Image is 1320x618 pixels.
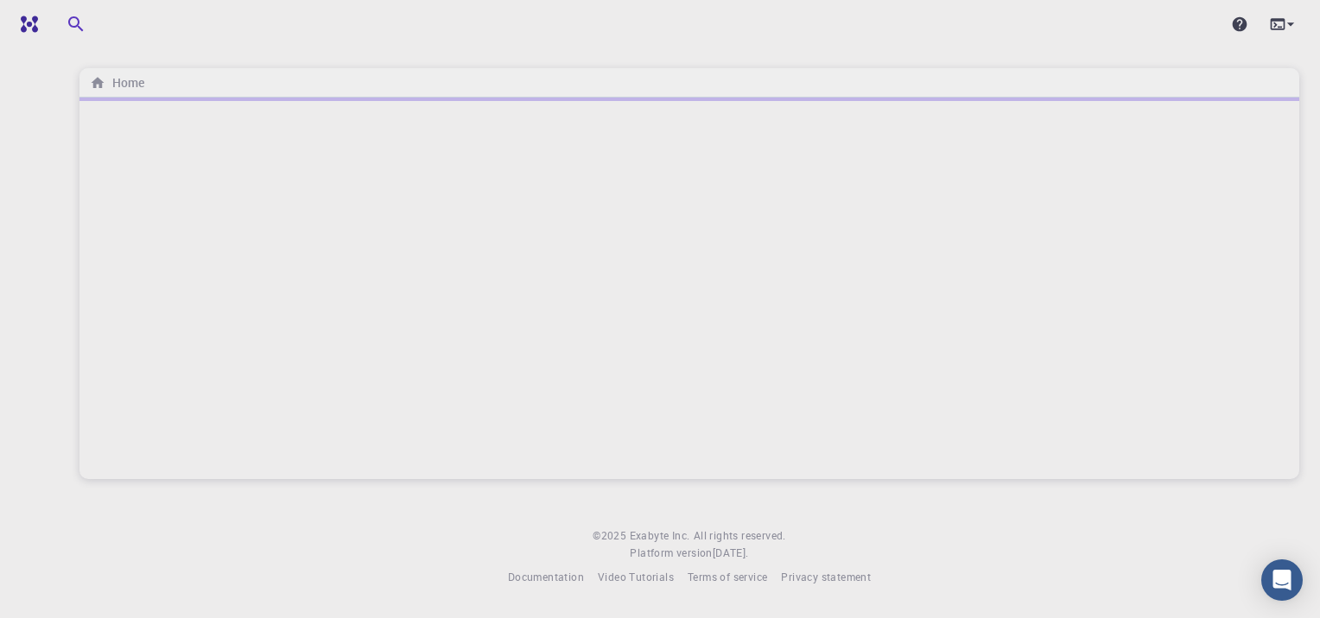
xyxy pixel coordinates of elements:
span: Exabyte Inc. [630,528,690,542]
span: All rights reserved. [694,527,786,545]
span: Documentation [508,570,584,583]
span: © 2025 [593,527,629,545]
span: Platform version [630,545,712,562]
a: Video Tutorials [598,569,674,586]
span: [DATE] . [713,545,749,559]
a: Privacy statement [781,569,871,586]
a: Terms of service [688,569,767,586]
a: Exabyte Inc. [630,527,690,545]
span: Terms of service [688,570,767,583]
img: logo [14,16,38,33]
a: [DATE]. [713,545,749,562]
h6: Home [105,73,144,92]
nav: breadcrumb [86,73,148,92]
div: Open Intercom Messenger [1261,559,1303,601]
span: Video Tutorials [598,570,674,583]
span: Privacy statement [781,570,871,583]
a: Documentation [508,569,584,586]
